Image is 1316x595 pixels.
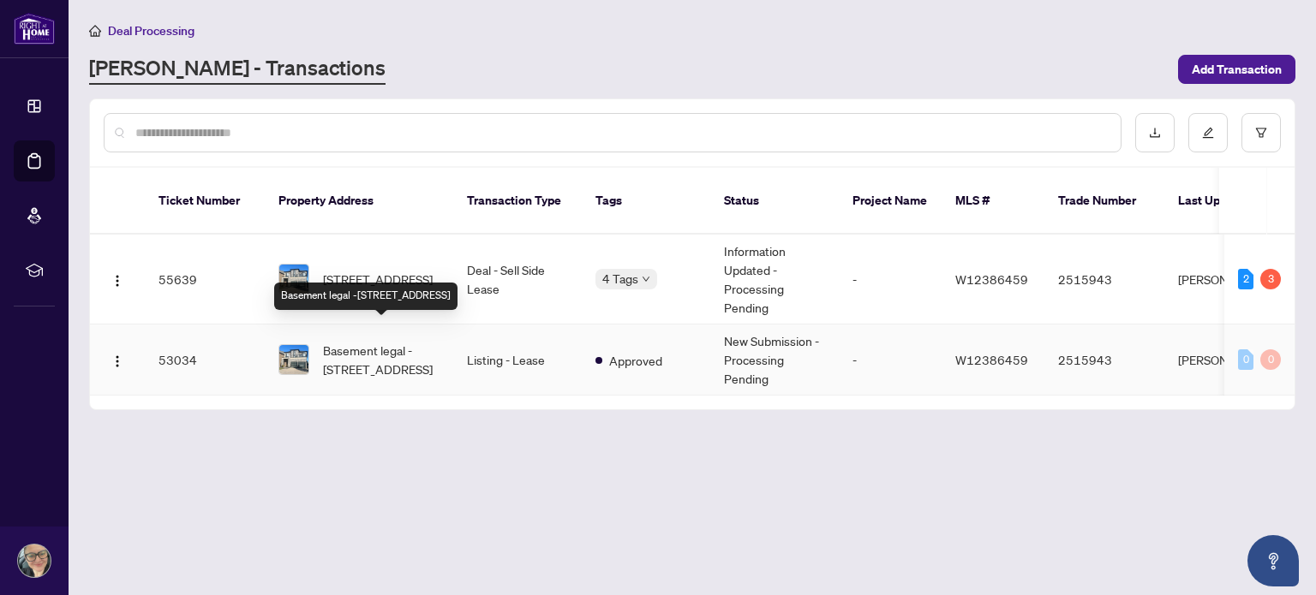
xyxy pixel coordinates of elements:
[1188,113,1228,152] button: edit
[111,274,124,288] img: Logo
[942,168,1044,235] th: MLS #
[89,25,101,37] span: home
[1044,324,1164,396] td: 2515943
[1164,168,1293,235] th: Last Updated By
[323,270,433,289] span: [STREET_ADDRESS]
[1164,235,1293,324] td: [PERSON_NAME]
[279,345,308,374] img: thumbnail-img
[279,265,308,294] img: thumbnail-img
[1044,235,1164,324] td: 2515943
[1255,127,1267,139] span: filter
[145,324,265,396] td: 53034
[1202,127,1214,139] span: edit
[14,13,55,45] img: logo
[145,235,265,324] td: 55639
[265,168,453,235] th: Property Address
[710,324,839,396] td: New Submission - Processing Pending
[1044,168,1164,235] th: Trade Number
[1135,113,1175,152] button: download
[108,23,194,39] span: Deal Processing
[1247,535,1299,586] button: Open asap
[642,275,650,283] span: down
[1238,349,1253,370] div: 0
[104,265,131,293] button: Logo
[710,168,839,235] th: Status
[453,168,582,235] th: Transaction Type
[453,235,582,324] td: Deal - Sell Side Lease
[839,324,942,396] td: -
[602,269,638,289] span: 4 Tags
[1241,113,1281,152] button: filter
[104,346,131,373] button: Logo
[111,354,124,368] img: Logo
[1149,127,1161,139] span: download
[582,168,710,235] th: Tags
[1178,55,1295,84] button: Add Transaction
[1164,324,1293,396] td: [PERSON_NAME]
[1260,349,1281,370] div: 0
[89,54,386,85] a: [PERSON_NAME] - Transactions
[710,235,839,324] td: Information Updated - Processing Pending
[453,324,582,396] td: Listing - Lease
[1260,269,1281,289] div: 3
[955,271,1028,287] span: W12386459
[1238,269,1253,289] div: 2
[145,168,265,235] th: Ticket Number
[18,544,51,577] img: Profile Icon
[609,351,662,370] span: Approved
[1192,56,1282,83] span: Add Transaction
[274,283,458,310] div: Basement legal -[STREET_ADDRESS]
[839,168,942,235] th: Project Name
[955,352,1028,367] span: W12386459
[839,235,942,324] td: -
[323,341,440,378] span: Basement legal -[STREET_ADDRESS]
